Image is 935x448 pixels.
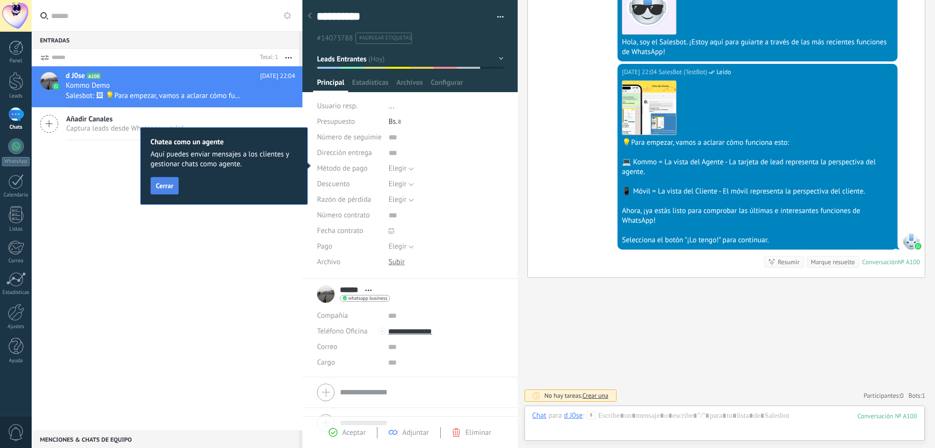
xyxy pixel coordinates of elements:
[317,101,357,111] span: Usuario resp.
[317,227,363,234] span: Fecha contrato
[466,428,491,437] span: Eliminar
[317,134,392,141] span: Número de seguimiento
[150,150,298,169] span: Aquí puedes enviar mensajes a los clientes y gestionar chats como agente.
[87,73,101,79] span: A100
[2,258,30,264] div: Correo
[317,176,381,192] div: Descuento
[564,411,583,420] div: d J0se
[858,412,917,420] div: 100
[317,223,381,239] div: Fecha contrato
[317,239,381,254] div: Pago
[317,161,381,176] div: Método de pago
[317,254,381,270] div: Archivo
[811,257,855,267] div: Marque resuelto
[317,258,340,266] span: Archivo
[317,180,350,188] span: Descuento
[66,91,242,100] span: Salesbot: 🖼 💡Para empezar, vamos a aclarar cómo funciona esto: 💻 Kommo = La vista del Agente - La...
[53,83,59,90] img: icon
[396,78,423,92] span: Archivos
[317,117,355,126] span: Presupuesto
[622,235,893,245] div: Selecciona el botón "¡Lo tengo!" para continuar.
[2,124,30,131] div: Chats
[909,391,925,400] span: Bots:
[342,428,366,437] span: Aceptar
[317,114,381,130] div: Presupuesto
[2,358,30,364] div: Ayuda
[622,67,658,77] div: [DATE] 22:04
[900,391,904,400] span: 0
[278,49,299,66] button: Más
[317,149,372,156] span: Dirección entrega
[658,67,707,77] span: SalesBot (TestBot)
[622,38,893,57] div: Hola, soy el Salesbot. ¡Estoy aquí para guiarte a través de las más recientes funciones de WhatsApp!
[260,71,295,81] span: [DATE] 22:04
[402,428,429,437] span: Adjuntar
[548,411,562,421] span: para
[317,359,335,366] span: Cargo
[922,391,925,400] span: 1
[150,177,179,195] button: Cerrar
[317,78,344,92] span: Principal
[317,339,337,355] button: Correo
[2,93,30,99] div: Leads
[862,258,898,266] div: Conversación
[317,192,381,208] div: Razón de pérdida
[317,327,368,336] span: Teléfono Oficina
[317,324,368,339] button: Teléfono Oficina
[2,58,30,64] div: Panel
[863,391,903,400] a: Participantes:0
[898,258,920,266] div: № A100
[66,71,85,81] span: d J0se
[66,115,184,124] span: Añadir Canales
[430,78,463,92] span: Configurar
[256,53,278,62] div: Total: 1
[389,239,414,254] button: Elegir
[317,212,370,219] span: Número contrato
[902,232,920,250] span: SalesBot
[544,391,609,400] div: No hay tareas.
[66,124,184,133] span: Captura leads desde Whatsapp y más!
[389,101,394,111] span: ...
[317,342,337,351] span: Correo
[156,182,173,189] span: Cerrar
[622,138,893,148] div: 💡Para empezar, vamos a aclarar cómo funciona esto:
[583,411,584,421] span: :
[389,176,414,192] button: Elegir
[32,66,302,107] a: avataricond J0seA100[DATE] 22:04Kommo DemoSalesbot: 🖼 💡Para empezar, vamos a aclarar cómo funcion...
[317,34,353,43] span: #14073788
[317,208,381,223] div: Número contrato
[2,324,30,330] div: Ajustes
[389,164,407,173] span: Elegir
[317,165,368,172] span: Método de pago
[2,290,30,296] div: Estadísticas
[389,195,407,204] span: Elegir
[32,430,299,448] div: Menciones & Chats de equipo
[2,157,30,166] div: WhatsApp
[359,35,411,41] span: #agregar etiquetas
[317,145,381,161] div: Dirección entrega
[150,137,298,147] h2: Chatea como un agente
[2,192,30,198] div: Calendario
[66,81,110,91] span: Kommo Demo
[622,81,676,135] img: 207f8682-1b54-4dc8-8e8d-f3f54a7ee212
[348,296,387,301] span: whatsapp business
[778,257,800,267] div: Resumir
[389,179,407,189] span: Elegir
[352,78,389,92] span: Estadísticas
[915,243,921,250] img: waba.svg
[317,98,381,114] div: Usuario resp.
[582,391,608,400] span: Crear una
[622,157,893,177] div: 💻 Kommo = La vista del Agente - La tarjeta de lead representa la perspectiva del agente.
[317,130,381,145] div: Número de seguimiento
[622,187,893,196] div: 📱 Móvil = La vista del Cliente - El móvil representa la perspectiva del cliente.
[389,161,414,176] button: Elegir
[32,31,299,49] div: Entradas
[389,114,504,130] div: Bs.
[716,67,731,77] span: Leído
[2,226,30,233] div: Listas
[622,206,893,226] div: Ahora, ¡ya estás listo para comprobar las últimas e interesantes funciones de WhatsApp!
[389,192,414,208] button: Elegir
[317,308,381,324] div: Compañía
[317,243,332,250] span: Pago
[317,196,371,203] span: Razón de pérdida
